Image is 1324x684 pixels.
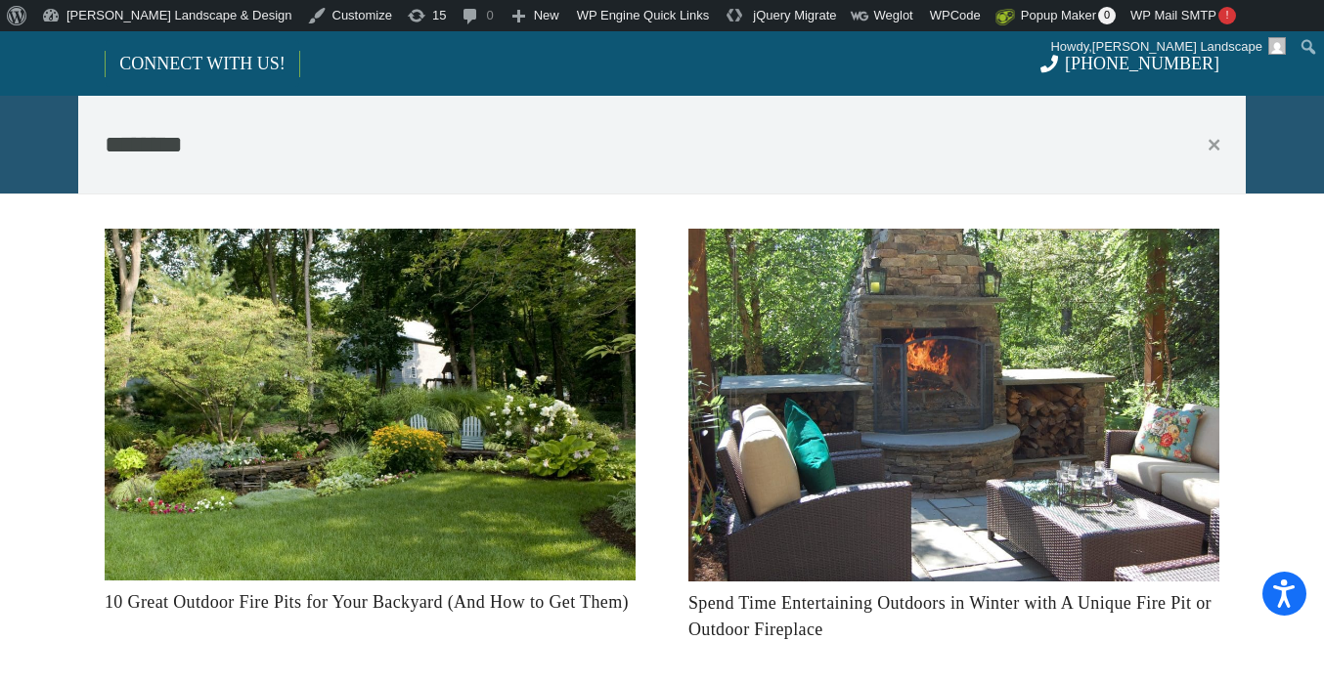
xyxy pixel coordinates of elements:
input: Search [78,120,1246,169]
button: Close [1209,127,1246,162]
span: [PHONE_NUMBER] [1065,54,1219,73]
span: ! [1218,7,1236,24]
a: CONNECT WITH US! [106,40,298,87]
a: [PHONE_NUMBER] [1040,54,1219,73]
a: Spend Time Entertaining Outdoors in Winter with A Unique Fire Pit or Outdoor Fireplace [688,593,1212,639]
a: 10 Great Outdoor Fire Pits for Your Backyard (And How to Get Them) [105,234,636,253]
img: Outdoor Fire Pits [105,229,636,580]
a: 10 Great Outdoor Fire Pits for Your Backyard (And How to Get Them) [105,592,629,612]
img: outdoor fireplace [688,229,1219,581]
span: [PERSON_NAME] Landscape [1092,39,1262,54]
span: 0 [1098,7,1116,24]
a: Howdy, [1043,31,1294,63]
a: Spend Time Entertaining Outdoors in Winter with A Unique Fire Pit or Outdoor Fireplace [688,234,1219,253]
